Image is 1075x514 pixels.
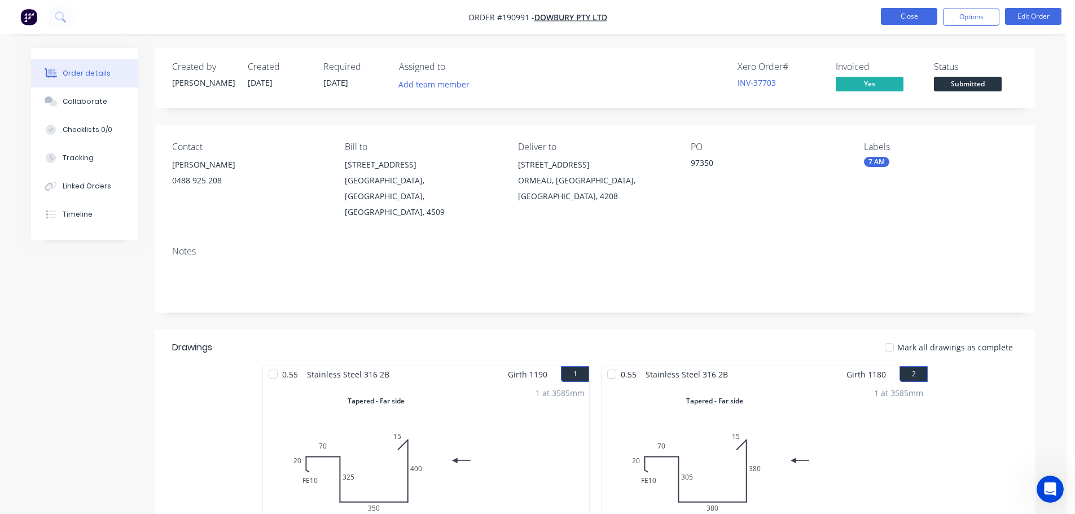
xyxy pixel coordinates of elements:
[518,173,673,204] div: ORMEAU, [GEOGRAPHIC_DATA], [GEOGRAPHIC_DATA], 4208
[561,366,589,382] button: 1
[691,142,845,152] div: PO
[172,142,327,152] div: Contact
[518,157,673,204] div: [STREET_ADDRESS]ORMEAU, [GEOGRAPHIC_DATA], [GEOGRAPHIC_DATA], 4208
[323,61,385,72] div: Required
[616,366,641,383] span: 0.55
[881,8,937,25] button: Close
[864,157,889,167] div: 7 AM
[323,77,348,88] span: [DATE]
[345,173,499,220] div: [GEOGRAPHIC_DATA], [GEOGRAPHIC_DATA], [GEOGRAPHIC_DATA], 4509
[63,96,107,107] div: Collaborate
[63,125,112,135] div: Checklists 0/0
[846,366,886,383] span: Girth 1180
[874,387,923,399] div: 1 at 3585mm
[518,157,673,173] div: [STREET_ADDRESS]
[248,77,273,88] span: [DATE]
[897,341,1013,353] span: Mark all drawings as complete
[31,59,138,87] button: Order details
[738,77,776,88] a: INV-37703
[399,77,476,92] button: Add team member
[172,61,234,72] div: Created by
[1005,8,1061,25] button: Edit Order
[508,366,547,383] span: Girth 1190
[172,341,212,354] div: Drawings
[518,142,673,152] div: Deliver to
[345,157,499,220] div: [STREET_ADDRESS][GEOGRAPHIC_DATA], [GEOGRAPHIC_DATA], [GEOGRAPHIC_DATA], 4509
[31,172,138,200] button: Linked Orders
[172,77,234,89] div: [PERSON_NAME]
[1037,476,1064,503] iframe: Intercom live chat
[278,366,302,383] span: 0.55
[641,366,732,383] span: Stainless Steel 316 2B
[31,116,138,144] button: Checklists 0/0
[172,157,327,193] div: [PERSON_NAME]0488 925 208
[738,61,822,72] div: Xero Order #
[172,173,327,188] div: 0488 925 208
[536,387,585,399] div: 1 at 3585mm
[31,200,138,229] button: Timeline
[345,157,499,173] div: [STREET_ADDRESS]
[20,8,37,25] img: Factory
[345,142,499,152] div: Bill to
[399,61,512,72] div: Assigned to
[691,157,832,173] div: 97350
[172,246,1019,257] div: Notes
[31,87,138,116] button: Collaborate
[302,366,394,383] span: Stainless Steel 316 2B
[31,144,138,172] button: Tracking
[63,153,94,163] div: Tracking
[934,77,1002,94] button: Submitted
[63,68,111,78] div: Order details
[934,77,1002,91] span: Submitted
[248,61,310,72] div: Created
[468,12,534,23] span: Order #190991 -
[393,77,476,92] button: Add team member
[836,77,903,91] span: Yes
[172,157,327,173] div: [PERSON_NAME]
[63,209,93,219] div: Timeline
[534,12,607,23] a: Dowbury Pty Ltd
[864,142,1019,152] div: Labels
[943,8,999,26] button: Options
[900,366,928,382] button: 2
[934,61,1019,72] div: Status
[63,181,111,191] div: Linked Orders
[836,61,920,72] div: Invoiced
